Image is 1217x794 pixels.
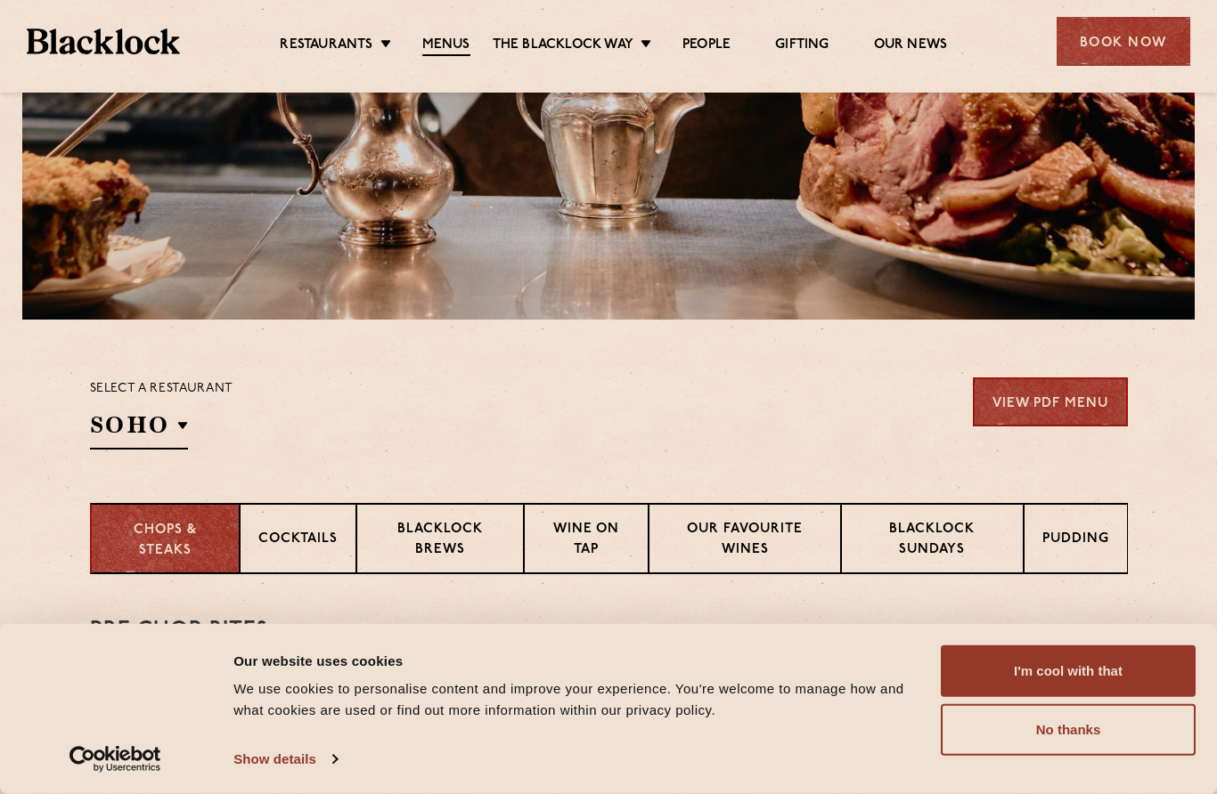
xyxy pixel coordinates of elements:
div: We use cookies to personalise content and improve your experience. You're welcome to manage how a... [233,678,920,721]
div: Our website uses cookies [233,650,920,671]
button: I'm cool with that [941,645,1196,697]
p: Chops & Steaks [110,521,221,561]
p: Our favourite wines [667,520,822,562]
button: No thanks [941,704,1196,756]
a: View PDF Menu [973,377,1128,426]
a: Our News [874,36,948,54]
p: Pudding [1042,530,1109,552]
p: Select a restaurant [90,377,233,401]
a: The Blacklock Way [493,36,633,54]
p: Blacklock Brews [375,520,505,562]
p: Cocktails [258,530,338,552]
div: Book Now [1057,17,1190,66]
p: Blacklock Sundays [860,520,1005,562]
a: Usercentrics Cookiebot - opens in a new window [37,746,193,773]
a: People [682,36,731,54]
img: BL_Textured_Logo-footer-cropped.svg [27,28,180,54]
h2: SOHO [90,409,188,450]
h3: Pre Chop Bites [90,619,1128,642]
a: Menus [422,36,470,56]
a: Gifting [775,36,829,54]
p: Wine on Tap [543,520,630,562]
a: Restaurants [280,36,372,54]
a: Show details [233,746,337,773]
